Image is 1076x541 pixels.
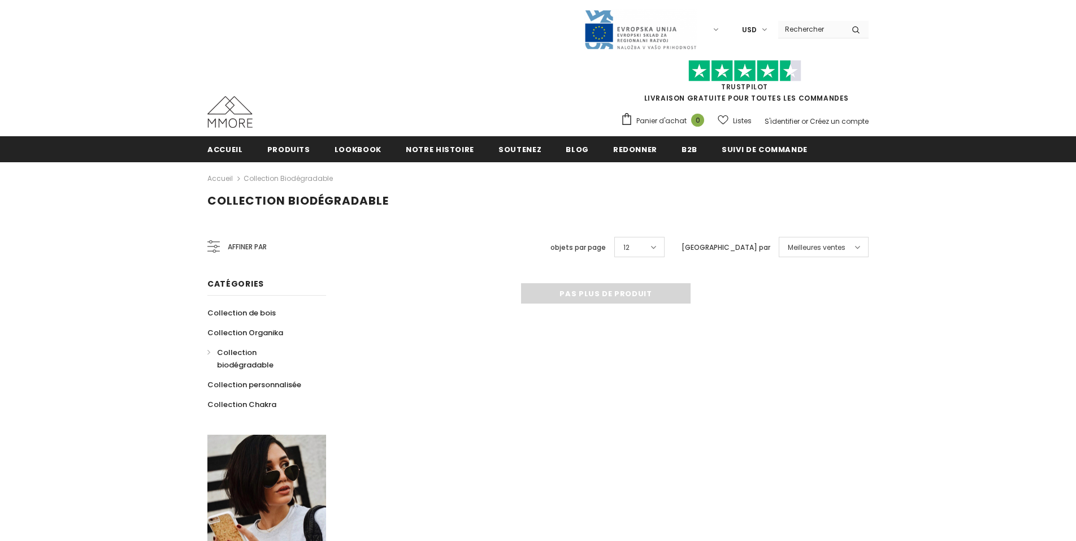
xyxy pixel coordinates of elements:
span: Catégories [207,278,264,289]
span: LIVRAISON GRATUITE POUR TOUTES LES COMMANDES [621,65,869,103]
a: Accueil [207,136,243,162]
span: Meilleures ventes [788,242,845,253]
img: Faites confiance aux étoiles pilotes [688,60,801,82]
a: Notre histoire [406,136,474,162]
label: objets par page [550,242,606,253]
a: Accueil [207,172,233,185]
span: Affiner par [228,241,267,253]
span: Accueil [207,144,243,155]
a: Panier d'achat 0 [621,112,710,129]
span: Suivi de commande [722,144,808,155]
span: Panier d'achat [636,115,687,127]
a: Collection Organika [207,323,283,343]
span: soutenez [498,144,541,155]
a: Collection de bois [207,303,276,323]
a: Collection biodégradable [244,174,333,183]
a: Listes [718,111,752,131]
span: B2B [682,144,697,155]
span: Lookbook [335,144,381,155]
a: Collection personnalisée [207,375,301,395]
span: Collection Organika [207,327,283,338]
a: TrustPilot [721,82,768,92]
a: Lookbook [335,136,381,162]
span: Collection personnalisée [207,379,301,390]
span: Listes [733,115,752,127]
span: Collection de bois [207,308,276,318]
span: Produits [267,144,310,155]
a: Javni Razpis [584,24,697,34]
a: Créez un compte [810,116,869,126]
img: Cas MMORE [207,96,253,128]
a: Blog [566,136,589,162]
a: Suivi de commande [722,136,808,162]
a: soutenez [498,136,541,162]
a: Produits [267,136,310,162]
a: B2B [682,136,697,162]
img: Javni Razpis [584,9,697,50]
span: Collection biodégradable [207,193,389,209]
span: Redonner [613,144,657,155]
span: Blog [566,144,589,155]
span: 0 [691,114,704,127]
label: [GEOGRAPHIC_DATA] par [682,242,770,253]
span: 12 [623,242,630,253]
a: Collection Chakra [207,395,276,414]
span: Collection Chakra [207,399,276,410]
span: Notre histoire [406,144,474,155]
input: Search Site [778,21,843,37]
a: Redonner [613,136,657,162]
a: S'identifier [765,116,800,126]
span: or [801,116,808,126]
span: USD [742,24,757,36]
a: Collection biodégradable [207,343,314,375]
span: Collection biodégradable [217,347,274,370]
